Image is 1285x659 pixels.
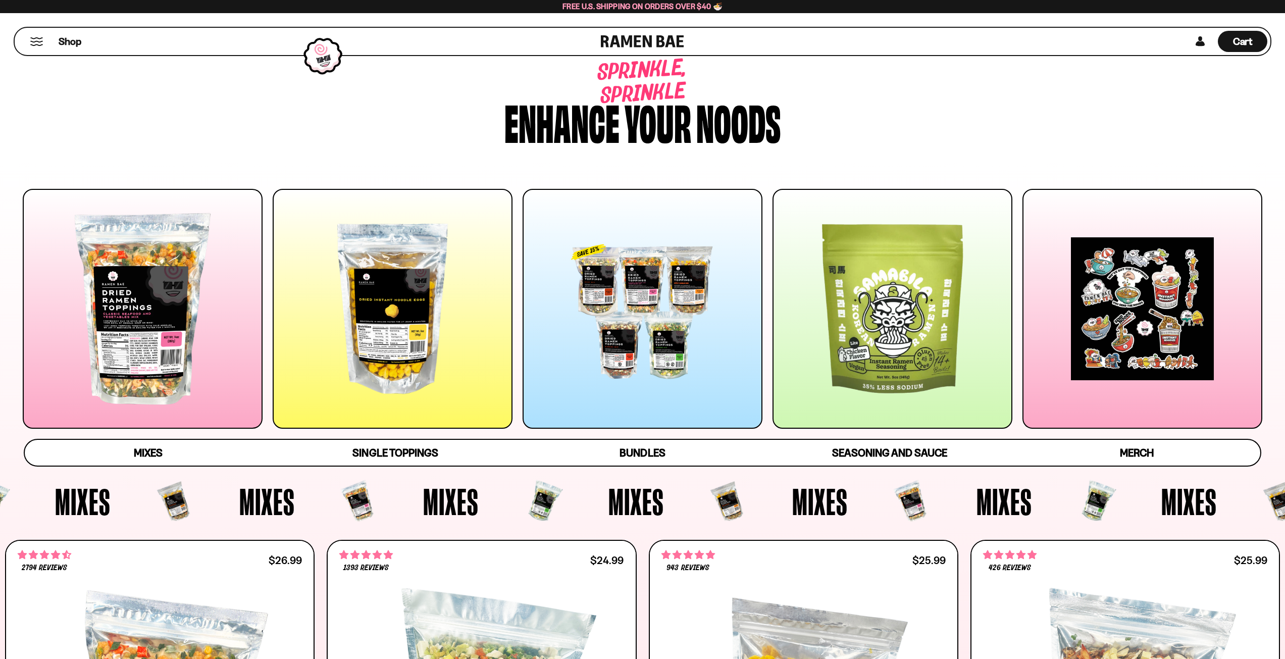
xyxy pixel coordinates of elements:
[55,483,111,520] span: Mixes
[134,446,163,459] span: Mixes
[912,555,946,565] div: $25.99
[30,37,43,46] button: Mobile Menu Trigger
[504,97,620,145] div: Enhance
[1013,440,1260,466] a: Merch
[620,446,665,459] span: Bundles
[1161,483,1217,520] span: Mixes
[25,440,272,466] a: Mixes
[766,440,1013,466] a: Seasoning and Sauce
[976,483,1032,520] span: Mixes
[590,555,624,565] div: $24.99
[59,35,81,48] span: Shop
[983,548,1037,562] span: 4.76 stars
[666,564,709,572] span: 943 reviews
[1218,28,1267,55] div: Cart
[423,483,479,520] span: Mixes
[608,483,664,520] span: Mixes
[18,548,71,562] span: 4.68 stars
[239,483,295,520] span: Mixes
[272,440,519,466] a: Single Toppings
[339,548,393,562] span: 4.76 stars
[22,564,67,572] span: 2794 reviews
[1233,35,1253,47] span: Cart
[519,440,766,466] a: Bundles
[59,31,81,52] a: Shop
[352,446,438,459] span: Single Toppings
[989,564,1031,572] span: 426 reviews
[562,2,723,11] span: Free U.S. Shipping on Orders over $40 🍜
[1120,446,1154,459] span: Merch
[832,446,947,459] span: Seasoning and Sauce
[625,97,691,145] div: your
[792,483,848,520] span: Mixes
[696,97,781,145] div: noods
[1234,555,1267,565] div: $25.99
[269,555,302,565] div: $26.99
[661,548,715,562] span: 4.75 stars
[343,564,389,572] span: 1393 reviews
